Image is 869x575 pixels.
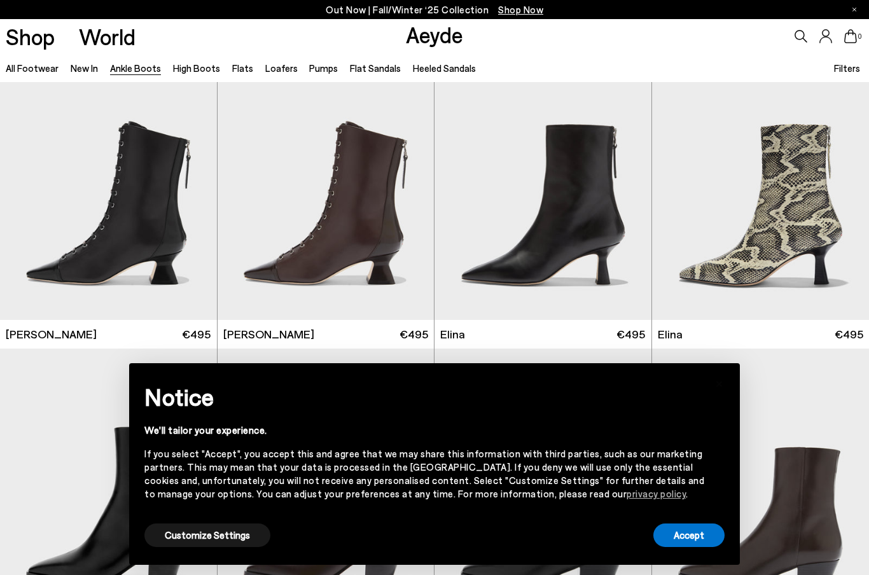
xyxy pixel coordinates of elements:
[715,373,724,391] span: ×
[144,424,704,437] div: We'll tailor your experience.
[704,367,735,398] button: Close this notice
[144,380,704,413] h2: Notice
[627,488,686,499] a: privacy policy
[144,447,704,501] div: If you select "Accept", you accept this and agree that we may share this information with third p...
[144,523,270,547] button: Customize Settings
[653,523,725,547] button: Accept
